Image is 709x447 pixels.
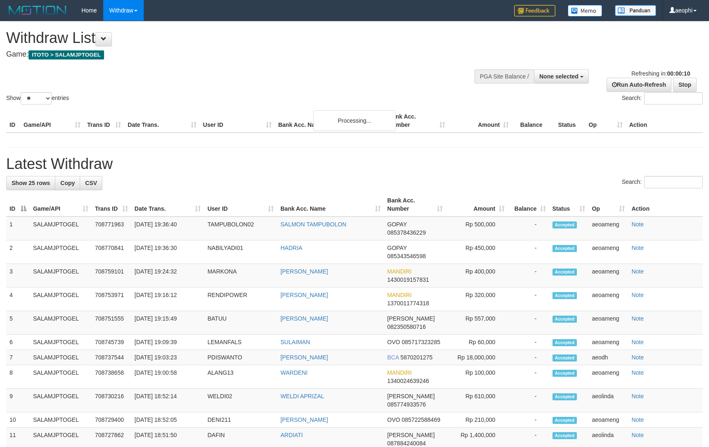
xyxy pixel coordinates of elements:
td: Rp 60,000 [446,335,508,350]
a: Note [631,369,644,376]
td: aeoameng [588,288,628,311]
th: Trans ID [84,109,124,133]
td: - [508,240,549,264]
span: Copy [60,180,75,186]
td: [DATE] 18:52:05 [131,412,204,428]
a: Note [631,245,644,251]
td: Rp 500,000 [446,216,508,240]
td: 6 [6,335,30,350]
td: 10 [6,412,30,428]
a: Note [631,354,644,361]
img: panduan.png [615,5,656,16]
span: Copy 5870201275 to clipboard [401,354,433,361]
h4: Game: [6,50,465,59]
td: [DATE] 19:09:39 [131,335,204,350]
td: 708738658 [92,365,131,389]
th: User ID [200,109,275,133]
td: - [508,216,549,240]
td: Rp 557,000 [446,311,508,335]
td: 708729400 [92,412,131,428]
strong: 00:00:10 [667,70,690,77]
td: [DATE] 19:15:49 [131,311,204,335]
span: None selected [539,73,579,80]
th: Action [628,193,703,216]
a: HADRIA [280,245,302,251]
input: Search: [644,92,703,105]
td: PDISWANTO [204,350,277,365]
th: Bank Acc. Number [385,109,448,133]
td: NABILYADI01 [204,240,277,264]
a: [PERSON_NAME] [280,315,328,322]
label: Search: [622,176,703,188]
td: 7 [6,350,30,365]
td: aeolinda [588,389,628,412]
span: Copy 085722588469 to clipboard [402,416,440,423]
span: GOPAY [387,245,407,251]
label: Search: [622,92,703,105]
span: Copy 085378436229 to clipboard [387,229,426,236]
a: [PERSON_NAME] [280,416,328,423]
td: SALAMJPTOGEL [30,311,92,335]
span: Copy 1430019157831 to clipboard [387,276,429,283]
td: 708753971 [92,288,131,311]
span: MANDIRI [387,268,412,275]
td: 4 [6,288,30,311]
a: Copy [55,176,80,190]
div: Processing... [313,110,396,131]
th: Op [586,109,626,133]
th: Op: activate to sort column ascending [588,193,628,216]
span: [PERSON_NAME] [387,315,435,322]
span: Copy 085774933576 to clipboard [387,401,426,408]
td: [DATE] 19:03:23 [131,350,204,365]
span: Accepted [552,339,577,346]
td: SALAMJPTOGEL [30,412,92,428]
a: Note [631,393,644,399]
td: SALAMJPTOGEL [30,240,92,264]
span: Accepted [552,221,577,228]
td: Rp 320,000 [446,288,508,311]
td: 708771963 [92,216,131,240]
td: SALAMJPTOGEL [30,335,92,350]
span: Accepted [552,354,577,361]
td: WELDI02 [204,389,277,412]
a: Note [631,315,644,322]
span: Copy 1370011774318 to clipboard [387,300,429,307]
td: 708737544 [92,350,131,365]
td: Rp 450,000 [446,240,508,264]
th: Amount [448,109,512,133]
td: 1 [6,216,30,240]
td: aeoameng [588,365,628,389]
td: RENDIPOWER [204,288,277,311]
span: Accepted [552,292,577,299]
th: Amount: activate to sort column ascending [446,193,508,216]
a: Show 25 rows [6,176,55,190]
td: - [508,311,549,335]
td: - [508,264,549,288]
span: Copy 087884240084 to clipboard [387,440,426,447]
a: CSV [80,176,102,190]
td: 3 [6,264,30,288]
td: SALAMJPTOGEL [30,389,92,412]
th: Bank Acc. Name: activate to sort column ascending [277,193,384,216]
td: SALAMJPTOGEL [30,216,92,240]
th: Status [555,109,585,133]
span: Accepted [552,393,577,400]
a: SULAIMAN [280,339,310,345]
td: [DATE] 19:36:30 [131,240,204,264]
th: ID [6,109,20,133]
a: Note [631,221,644,228]
td: Rp 610,000 [446,389,508,412]
th: ID: activate to sort column descending [6,193,30,216]
a: Note [631,339,644,345]
span: Refreshing in: [631,70,690,77]
span: BCA [387,354,399,361]
td: BATUU [204,311,277,335]
th: Game/API: activate to sort column ascending [30,193,92,216]
span: Copy 082350580716 to clipboard [387,323,426,330]
span: Accepted [552,417,577,424]
a: Note [631,292,644,298]
td: aeoameng [588,335,628,350]
td: SALAMJPTOGEL [30,288,92,311]
span: Accepted [552,432,577,439]
a: [PERSON_NAME] [280,354,328,361]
